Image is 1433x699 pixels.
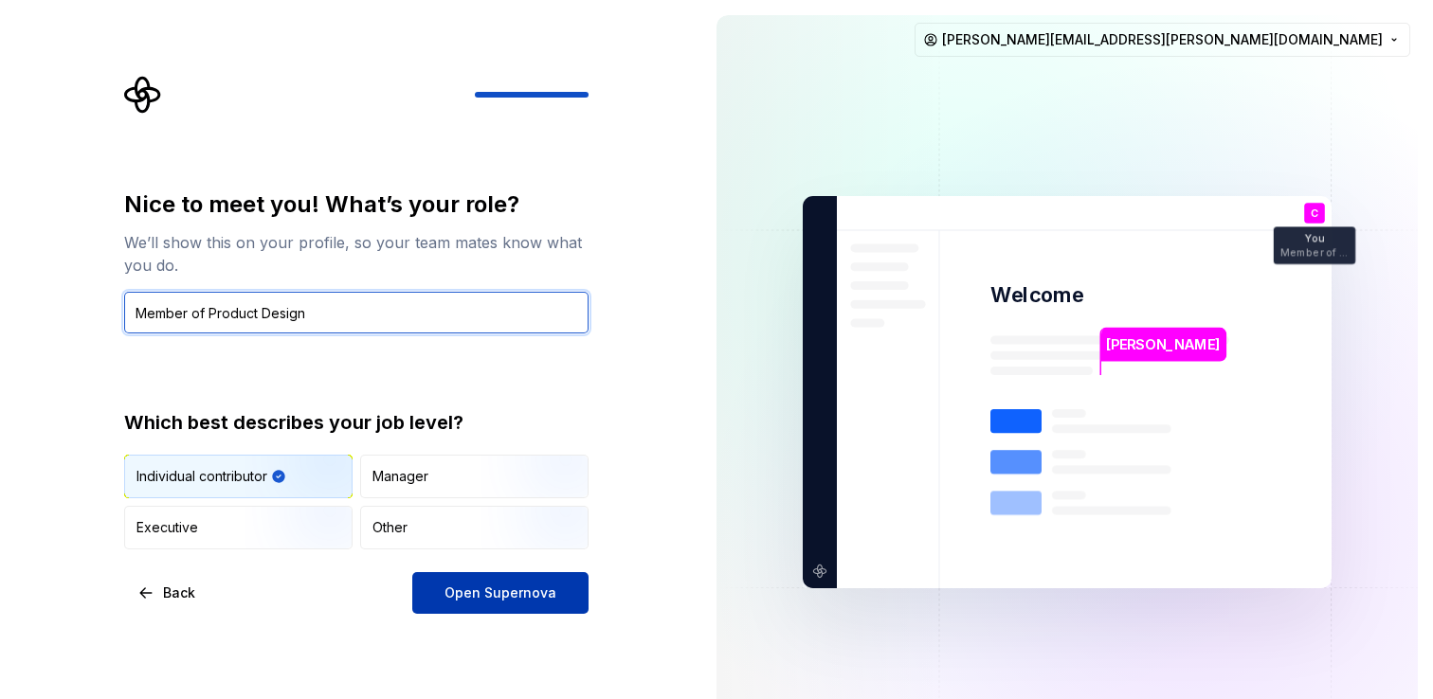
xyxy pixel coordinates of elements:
[1106,334,1220,355] p: [PERSON_NAME]
[163,583,195,602] span: Back
[990,281,1083,309] p: Welcome
[444,583,556,602] span: Open Supernova
[1311,208,1318,219] p: C
[124,189,589,220] div: Nice to meet you! What’s your role?
[124,572,211,614] button: Back
[136,518,198,537] div: Executive
[942,30,1383,49] span: [PERSON_NAME][EMAIL_ADDRESS][PERSON_NAME][DOMAIN_NAME]
[372,467,428,486] div: Manager
[124,292,589,333] input: Job title
[1280,247,1349,258] p: Member of Product Design
[124,409,589,436] div: Which best describes your job level?
[1305,234,1324,244] p: You
[372,518,408,537] div: Other
[915,23,1410,57] button: [PERSON_NAME][EMAIL_ADDRESS][PERSON_NAME][DOMAIN_NAME]
[124,76,162,114] svg: Supernova Logo
[136,467,267,486] div: Individual contributor
[124,231,589,277] div: We’ll show this on your profile, so your team mates know what you do.
[412,572,589,614] button: Open Supernova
